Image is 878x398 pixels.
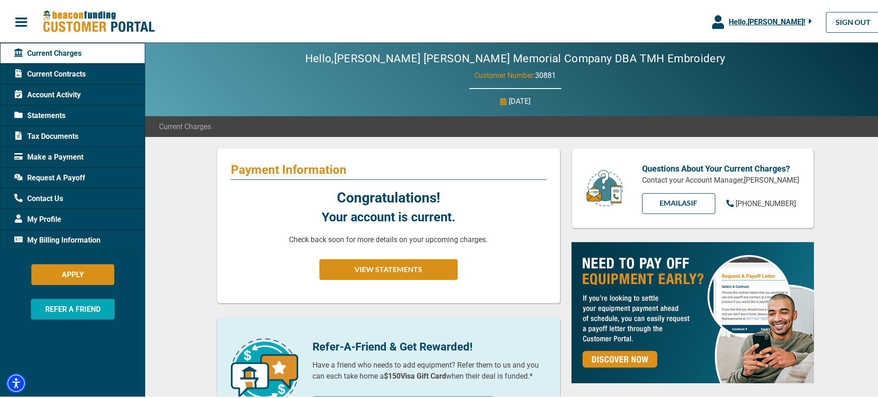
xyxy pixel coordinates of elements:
[14,67,86,78] span: Current Contracts
[14,130,78,141] span: Tax Documents
[726,197,796,208] a: [PHONE_NUMBER]
[31,297,115,318] button: REFER A FRIEND
[14,213,61,224] span: My Profile
[322,207,455,226] p: Your account is current.
[642,161,800,173] p: Questions About Your Current Charges?
[642,192,715,213] a: EMAILAsif
[729,16,805,25] span: Hello, [PERSON_NAME] !
[584,168,625,206] img: customer-service.png
[14,150,83,161] span: Make a Payment
[14,88,81,99] span: Account Activity
[319,258,458,279] button: VIEW STATEMENTS
[231,161,546,176] p: Payment Information
[14,233,100,244] span: My Billing Information
[31,263,114,284] button: APPLY
[535,70,556,78] span: 30881
[384,370,446,379] b: $150 Visa Gift Card
[337,186,440,207] p: Congratulations!
[14,47,82,58] span: Current Charges
[312,358,546,380] p: Have a friend who needs to add equipment? Refer them to us and you can each take home a when thei...
[14,109,65,120] span: Statements
[289,233,488,244] p: Check back soon for more details on your upcoming charges.
[14,171,85,182] span: Request A Payoff
[6,372,26,392] div: Accessibility Menu
[509,95,530,106] p: [DATE]
[572,241,814,382] img: payoff-ad-px.jpg
[474,70,535,78] span: Customer Number:
[736,198,796,207] span: [PHONE_NUMBER]
[14,192,63,203] span: Contact Us
[277,51,753,64] h2: Hello, [PERSON_NAME] [PERSON_NAME] Memorial Company DBA TMH Embroidery
[159,120,211,131] span: Current Charges
[312,337,546,354] p: Refer-A-Friend & Get Rewarded!
[642,173,800,184] p: Contact your Account Manager, [PERSON_NAME]
[42,9,155,32] img: Beacon Funding Customer Portal Logo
